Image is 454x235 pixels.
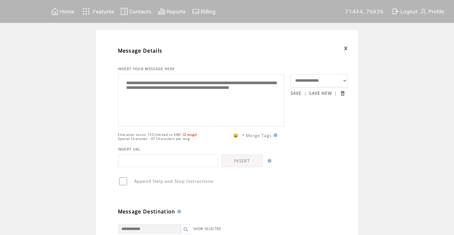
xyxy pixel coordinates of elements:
[120,7,152,16] a: Contacts
[221,155,263,167] a: INSERT
[193,227,222,231] a: SHOW SELECTED
[80,5,115,18] a: Features
[51,8,59,15] img: home.svg
[400,8,418,15] span: Logout
[183,133,197,137] span: (2 msgs)
[339,90,345,96] input: Submit
[419,8,427,15] img: profile.svg
[157,7,187,16] a: Reports
[391,7,419,16] a: Logout
[81,6,92,17] img: features.svg
[419,7,445,16] a: Profile
[118,133,181,137] span: Character count: 133 (limited to 640)
[60,8,74,15] span: Home
[242,133,272,138] span: * Merge Tags
[120,8,128,15] img: contacts.svg
[158,8,165,15] img: chart.svg
[291,90,302,96] a: SAVE
[167,8,186,15] span: Reports
[345,8,384,15] span: 71444, 76626
[50,7,75,16] a: Home
[428,8,444,15] span: Profile
[118,137,190,141] span: Special Character - 67 Characters per msg
[192,8,200,15] img: creidtcard.svg
[191,7,216,16] a: Billing
[118,147,141,151] span: INSERT URL
[175,210,181,213] img: help.gif
[118,47,163,54] span: Message Details
[134,178,214,184] span: Append Help and Stop instructions
[272,133,277,137] img: help.gif
[392,8,399,15] img: exit.svg
[129,8,151,15] span: Contacts
[201,8,216,15] span: Billing
[93,8,114,15] span: Features
[304,90,307,96] span: |
[334,90,337,96] span: |
[266,159,271,163] img: help.gif
[309,90,332,96] a: SAVE NEW
[118,208,175,215] span: Message Destination
[233,133,239,138] span: 😀
[118,67,175,71] span: INSERT YOUR MESSAGE HERE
